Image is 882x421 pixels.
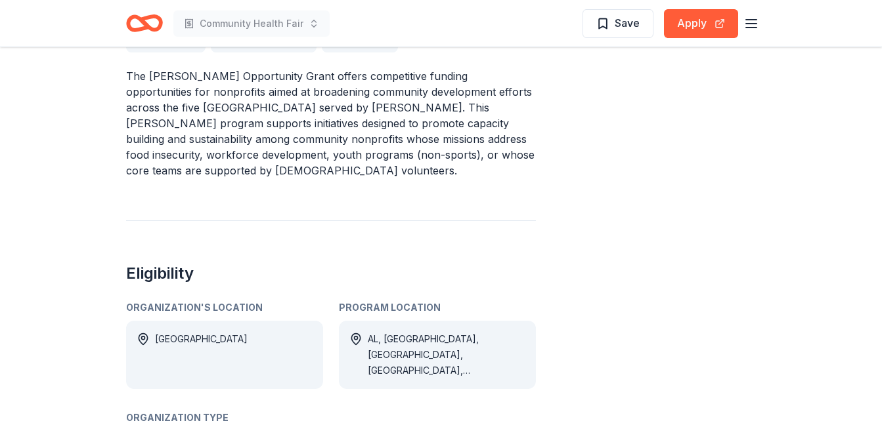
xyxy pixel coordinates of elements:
[583,9,653,38] button: Save
[155,331,248,378] div: [GEOGRAPHIC_DATA]
[126,300,323,315] div: Organization's Location
[126,8,163,39] a: Home
[339,300,536,315] div: Program Location
[664,9,738,38] button: Apply
[368,331,525,378] div: AL, [GEOGRAPHIC_DATA], [GEOGRAPHIC_DATA], [GEOGRAPHIC_DATA], [GEOGRAPHIC_DATA]
[126,68,536,178] p: The [PERSON_NAME] Opportunity Grant offers competitive funding opportunities for nonprofits aimed...
[200,16,303,31] span: Community Health Fair
[615,14,640,31] span: Save
[126,263,536,284] h2: Eligibility
[173,10,330,37] button: Community Health Fair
